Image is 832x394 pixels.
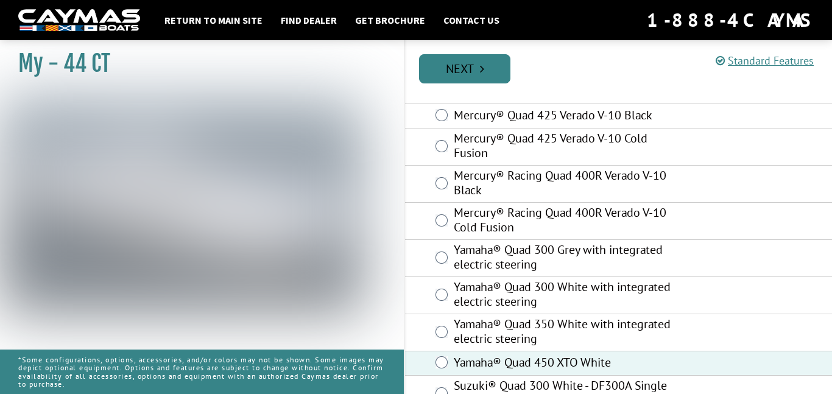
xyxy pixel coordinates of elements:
a: Contact Us [437,12,506,28]
label: Mercury® Racing Quad 400R Verado V-10 Cold Fusion [454,205,681,237]
a: Get Brochure [349,12,431,28]
label: Yamaha® Quad 300 White with integrated electric steering [454,280,681,312]
a: Standard Features [716,54,814,68]
a: Next [419,54,510,83]
ul: Pagination [416,52,832,83]
img: white-logo-c9c8dbefe5ff5ceceb0f0178aa75bf4bb51f6bca0971e226c86eb53dfe498488.png [18,9,140,32]
label: Mercury® Quad 425 Verado V-10 Black [454,108,681,125]
a: Return to main site [158,12,269,28]
label: Yamaha® Quad 350 White with integrated electric steering [454,317,681,349]
label: Yamaha® Quad 450 XTO White [454,355,681,373]
div: 1-888-4CAYMAS [647,7,814,33]
label: Mercury® Racing Quad 400R Verado V-10 Black [454,168,681,200]
h1: My - 44 CT [18,50,373,77]
label: Mercury® Quad 425 Verado V-10 Cold Fusion [454,131,681,163]
label: Yamaha® Quad 300 Grey with integrated electric steering [454,242,681,275]
p: *Some configurations, options, accessories, and/or colors may not be shown. Some images may depic... [18,350,386,394]
a: Find Dealer [275,12,343,28]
